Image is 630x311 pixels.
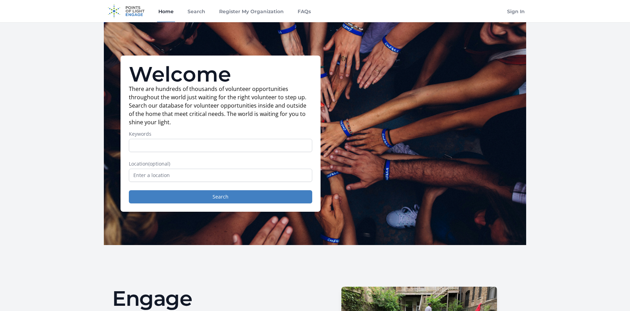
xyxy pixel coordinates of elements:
label: Keywords [129,131,312,137]
label: Location [129,160,312,167]
input: Enter a location [129,169,312,182]
button: Search [129,190,312,203]
h2: Engage [112,288,309,309]
span: (optional) [148,160,170,167]
h1: Welcome [129,64,312,85]
p: There are hundreds of thousands of volunteer opportunities throughout the world just waiting for ... [129,85,312,126]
